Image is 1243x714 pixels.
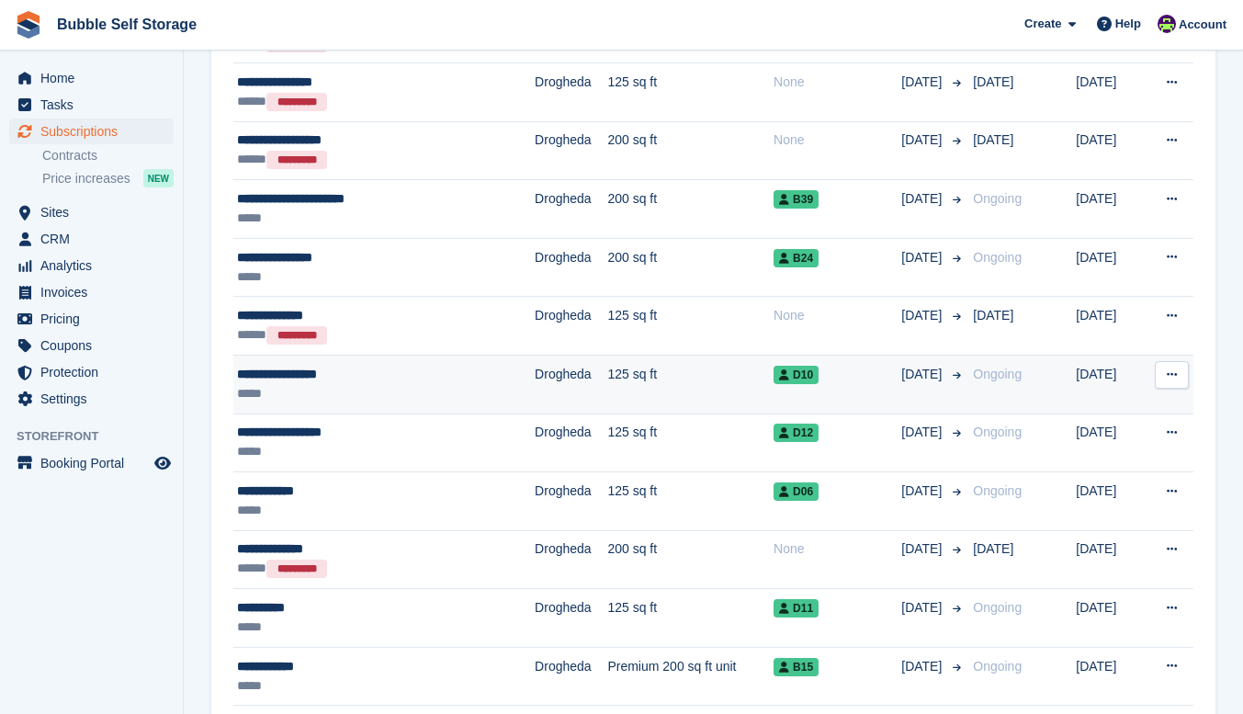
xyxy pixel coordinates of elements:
[1115,15,1141,33] span: Help
[40,199,151,225] span: Sites
[42,170,130,187] span: Price increases
[40,333,151,358] span: Coupons
[9,92,174,118] a: menu
[535,589,607,648] td: Drogheda
[1076,355,1144,414] td: [DATE]
[1076,647,1144,706] td: [DATE]
[17,427,183,446] span: Storefront
[973,74,1013,89] span: [DATE]
[1179,16,1226,34] span: Account
[9,199,174,225] a: menu
[535,472,607,531] td: Drogheda
[607,180,774,239] td: 200 sq ft
[9,386,174,412] a: menu
[774,190,819,209] span: B39
[973,483,1022,498] span: Ongoing
[40,450,151,476] span: Booking Portal
[9,279,174,305] a: menu
[1076,121,1144,180] td: [DATE]
[607,472,774,531] td: 125 sq ft
[9,306,174,332] a: menu
[901,306,945,325] span: [DATE]
[9,450,174,476] a: menu
[50,9,204,40] a: Bubble Self Storage
[1076,589,1144,648] td: [DATE]
[535,62,607,121] td: Drogheda
[774,482,819,501] span: D06
[774,599,819,618] span: D11
[9,253,174,278] a: menu
[774,539,901,559] div: None
[40,65,151,91] span: Home
[40,119,151,144] span: Subscriptions
[973,308,1013,323] span: [DATE]
[774,73,901,92] div: None
[973,659,1022,674] span: Ongoing
[535,297,607,356] td: Drogheda
[15,11,42,39] img: stora-icon-8386f47178a22dfd0bd8f6a31ec36ba5ce8667c1dd55bd0f319d3a0aa187defe.svg
[1158,15,1176,33] img: Tom Gilmore
[1076,238,1144,297] td: [DATE]
[40,92,151,118] span: Tasks
[607,297,774,356] td: 125 sq ft
[607,589,774,648] td: 125 sq ft
[9,359,174,385] a: menu
[901,598,945,618] span: [DATE]
[973,425,1022,439] span: Ongoing
[9,333,174,358] a: menu
[40,279,151,305] span: Invoices
[901,539,945,559] span: [DATE]
[152,452,174,474] a: Preview store
[973,191,1022,206] span: Ongoing
[901,189,945,209] span: [DATE]
[1076,414,1144,472] td: [DATE]
[535,530,607,589] td: Drogheda
[901,423,945,442] span: [DATE]
[42,147,174,164] a: Contracts
[607,238,774,297] td: 200 sq ft
[607,414,774,472] td: 125 sq ft
[42,168,174,188] a: Price increases NEW
[973,250,1022,265] span: Ongoing
[607,647,774,706] td: Premium 200 sq ft unit
[1076,472,1144,531] td: [DATE]
[535,414,607,472] td: Drogheda
[901,73,945,92] span: [DATE]
[535,238,607,297] td: Drogheda
[973,367,1022,381] span: Ongoing
[1076,62,1144,121] td: [DATE]
[143,169,174,187] div: NEW
[901,248,945,267] span: [DATE]
[40,306,151,332] span: Pricing
[607,62,774,121] td: 125 sq ft
[901,365,945,384] span: [DATE]
[40,359,151,385] span: Protection
[774,366,819,384] span: D10
[40,226,151,252] span: CRM
[535,355,607,414] td: Drogheda
[9,119,174,144] a: menu
[607,355,774,414] td: 125 sq ft
[901,482,945,501] span: [DATE]
[40,386,151,412] span: Settings
[901,657,945,676] span: [DATE]
[535,180,607,239] td: Drogheda
[9,226,174,252] a: menu
[1076,530,1144,589] td: [DATE]
[973,132,1013,147] span: [DATE]
[535,121,607,180] td: Drogheda
[9,65,174,91] a: menu
[774,306,901,325] div: None
[40,253,151,278] span: Analytics
[607,530,774,589] td: 200 sq ft
[901,130,945,150] span: [DATE]
[535,647,607,706] td: Drogheda
[973,600,1022,615] span: Ongoing
[973,541,1013,556] span: [DATE]
[774,249,819,267] span: B24
[774,424,819,442] span: D12
[774,130,901,150] div: None
[774,658,819,676] span: B15
[1024,15,1061,33] span: Create
[607,121,774,180] td: 200 sq ft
